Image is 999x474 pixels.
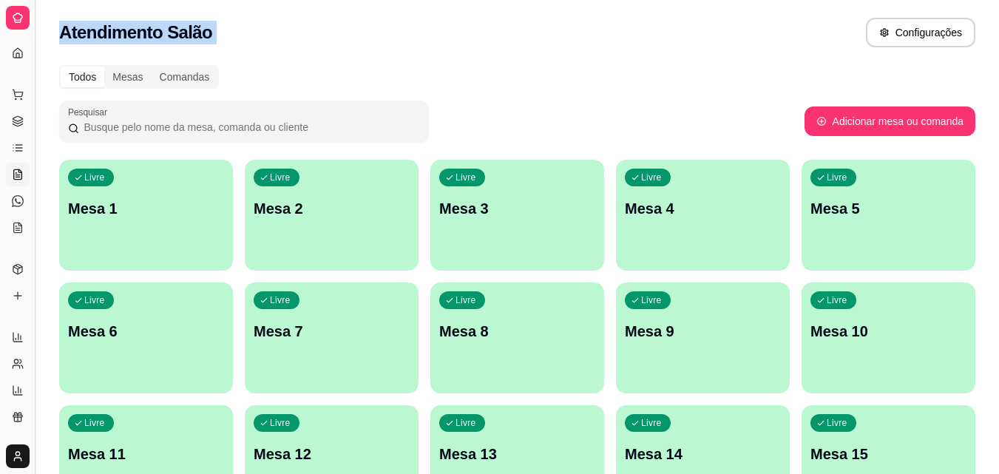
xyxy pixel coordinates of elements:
[270,294,291,306] p: Livre
[456,172,476,183] p: Livre
[616,160,790,271] button: LivreMesa 4
[641,294,662,306] p: Livre
[59,21,212,44] h2: Atendimento Salão
[430,160,604,271] button: LivreMesa 3
[805,106,975,136] button: Adicionar mesa ou comanda
[245,282,419,393] button: LivreMesa 7
[827,417,847,429] p: Livre
[802,282,975,393] button: LivreMesa 10
[84,294,105,306] p: Livre
[68,444,224,464] p: Mesa 11
[810,321,966,342] p: Mesa 10
[439,321,595,342] p: Mesa 8
[79,120,420,135] input: Pesquisar
[59,282,233,393] button: LivreMesa 6
[641,172,662,183] p: Livre
[68,106,112,118] label: Pesquisar
[810,444,966,464] p: Mesa 15
[270,417,291,429] p: Livre
[61,67,104,87] div: Todos
[68,198,224,219] p: Mesa 1
[810,198,966,219] p: Mesa 5
[152,67,218,87] div: Comandas
[625,444,781,464] p: Mesa 14
[625,321,781,342] p: Mesa 9
[245,160,419,271] button: LivreMesa 2
[439,444,595,464] p: Mesa 13
[641,417,662,429] p: Livre
[59,160,233,271] button: LivreMesa 1
[254,321,410,342] p: Mesa 7
[827,172,847,183] p: Livre
[254,198,410,219] p: Mesa 2
[104,67,151,87] div: Mesas
[270,172,291,183] p: Livre
[68,321,224,342] p: Mesa 6
[802,160,975,271] button: LivreMesa 5
[456,294,476,306] p: Livre
[625,198,781,219] p: Mesa 4
[254,444,410,464] p: Mesa 12
[616,282,790,393] button: LivreMesa 9
[456,417,476,429] p: Livre
[439,198,595,219] p: Mesa 3
[827,294,847,306] p: Livre
[866,18,975,47] button: Configurações
[84,172,105,183] p: Livre
[84,417,105,429] p: Livre
[430,282,604,393] button: LivreMesa 8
